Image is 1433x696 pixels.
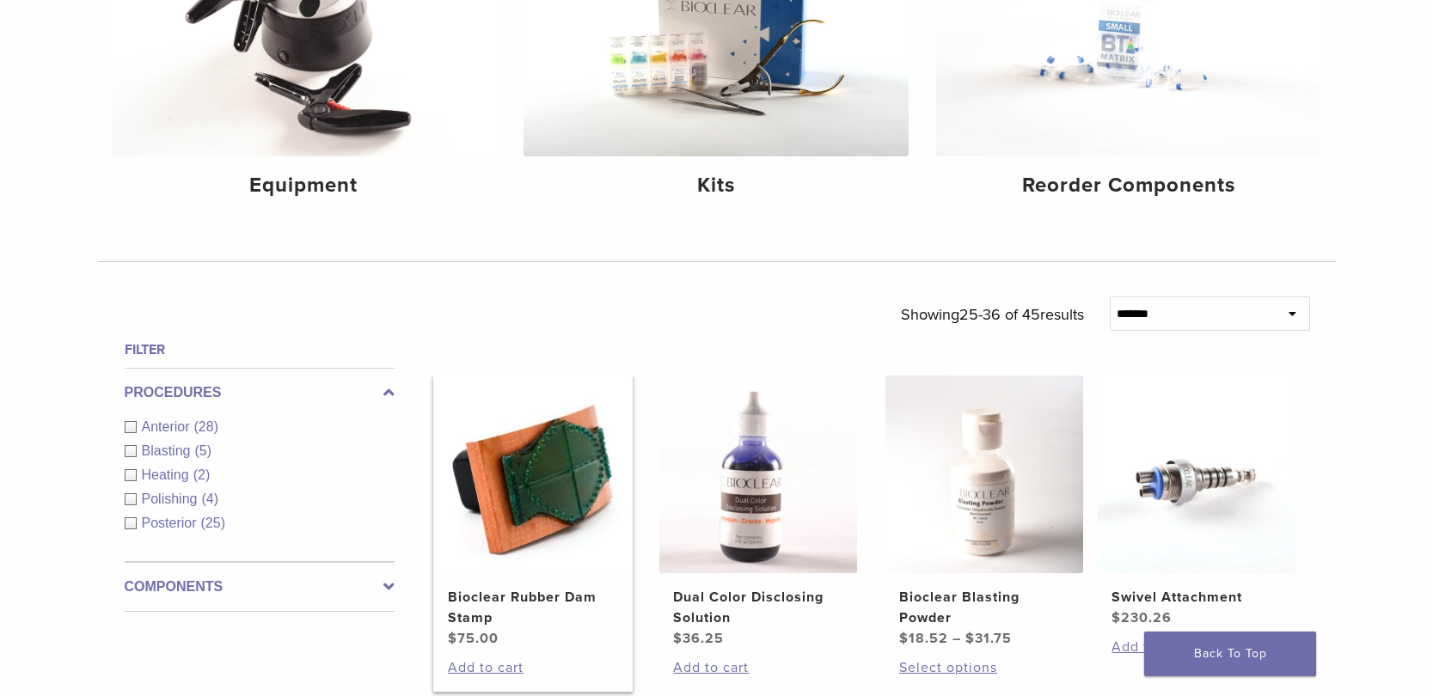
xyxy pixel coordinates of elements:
[885,375,1083,573] img: Bioclear Blasting Powder
[434,375,632,573] img: Bioclear Rubber Dam Stamp
[899,630,948,647] bdi: 18.52
[899,630,909,647] span: $
[1144,632,1316,676] a: Back To Top
[125,382,395,403] label: Procedures
[952,630,961,647] span: –
[899,657,1069,678] a: Select options for “Bioclear Blasting Powder”
[673,587,843,628] h2: Dual Color Disclosing Solution
[950,170,1307,201] h4: Reorder Components
[125,339,395,360] h4: Filter
[201,516,225,530] span: (25)
[194,419,218,434] span: (28)
[433,375,634,649] a: Bioclear Rubber Dam StampBioclear Rubber Dam Stamp $75.00
[673,630,724,647] bdi: 36.25
[448,657,618,678] a: Add to cart: “Bioclear Rubber Dam Stamp”
[448,630,499,647] bdi: 75.00
[885,375,1085,649] a: Bioclear Blasting PowderBioclear Blasting Powder
[201,491,218,506] span: (4)
[959,305,1040,324] span: 25-36 of 45
[448,630,457,647] span: $
[673,657,843,678] a: Add to cart: “Dual Color Disclosing Solution”
[901,296,1084,333] p: Showing results
[659,375,857,573] img: Dual Color Disclosing Solution
[126,170,483,201] h4: Equipment
[125,577,395,597] label: Components
[899,587,1069,628] h2: Bioclear Blasting Powder
[965,630,1012,647] bdi: 31.75
[142,491,202,506] span: Polishing
[537,170,895,201] h4: Kits
[673,630,683,647] span: $
[1097,375,1297,628] a: Swivel AttachmentSwivel Attachment $230.26
[658,375,859,649] a: Dual Color Disclosing SolutionDual Color Disclosing Solution $36.25
[1098,375,1295,573] img: Swivel Attachment
[142,419,194,434] span: Anterior
[448,587,618,628] h2: Bioclear Rubber Dam Stamp
[1111,587,1282,607] h2: Swivel Attachment
[142,443,195,458] span: Blasting
[1111,609,1121,626] span: $
[194,443,211,458] span: (5)
[142,516,201,530] span: Posterior
[1111,609,1172,626] bdi: 230.26
[193,467,211,482] span: (2)
[1111,637,1282,657] a: Add to cart: “Swivel Attachment”
[965,630,975,647] span: $
[142,467,193,482] span: Heating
